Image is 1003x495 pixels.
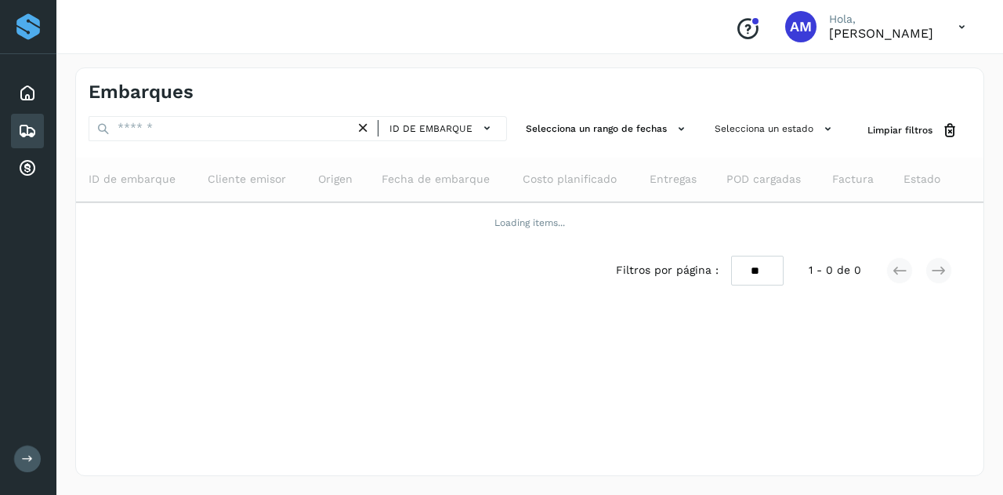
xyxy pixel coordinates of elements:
[382,171,490,187] span: Fecha de embarque
[11,114,44,148] div: Embarques
[829,13,933,26] p: Hola,
[389,122,473,136] span: ID de embarque
[903,171,940,187] span: Estado
[89,81,194,104] h4: Embarques
[867,123,932,137] span: Limpiar filtros
[650,171,697,187] span: Entregas
[318,171,353,187] span: Origen
[855,116,971,145] button: Limpiar filtros
[520,116,696,142] button: Selecciona un rango de fechas
[726,171,801,187] span: POD cargadas
[523,171,617,187] span: Costo planificado
[616,262,719,278] span: Filtros por página :
[11,151,44,186] div: Cuentas por cobrar
[76,202,983,243] td: Loading items...
[829,26,933,41] p: Angele Monserrat Manriquez Bisuett
[89,171,176,187] span: ID de embarque
[11,76,44,111] div: Inicio
[208,171,286,187] span: Cliente emisor
[385,117,500,140] button: ID de embarque
[832,171,874,187] span: Factura
[809,262,861,278] span: 1 - 0 de 0
[708,116,842,142] button: Selecciona un estado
